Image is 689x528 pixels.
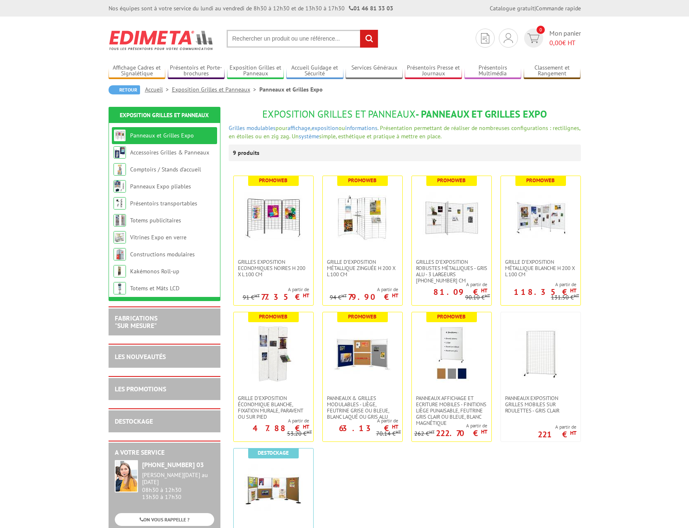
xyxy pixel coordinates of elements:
[416,259,487,284] span: Grilles d'exposition robustes métalliques - gris alu - 3 largeurs [PHONE_NUMBER] cm
[227,30,378,48] input: Rechercher un produit ou une référence...
[504,33,513,43] img: devis rapide
[299,133,319,140] a: système
[346,64,403,78] a: Services Généraux
[259,313,288,320] b: Promoweb
[142,460,204,469] strong: [PHONE_NUMBER] 03
[570,429,576,436] sup: HT
[114,163,126,176] img: Comptoirs / Stands d'accueil
[348,294,398,299] p: 79.90 €
[526,177,555,184] b: Promoweb
[130,268,179,275] a: Kakémonos Roll-up
[114,231,126,244] img: Vitrines Expo en verre
[549,29,581,48] span: Mon panier
[481,287,487,294] sup: HT
[481,428,487,435] sup: HT
[243,294,260,301] p: 91 €
[114,180,126,193] img: Panneaux Expo pliables
[334,325,392,383] img: Panneaux & Grilles modulables - liège, feutrine grise ou bleue, blanc laqué ou gris alu
[437,177,466,184] b: Promoweb
[115,460,138,492] img: widget-service.jpg
[233,145,264,161] p: 9 produits
[288,124,310,132] a: affichage
[312,124,338,132] a: exposition
[258,449,289,456] b: Destockage
[130,132,194,139] a: Panneaux et Grilles Expo
[234,417,309,424] span: A partir de
[303,423,309,430] sup: HT
[549,38,581,48] span: € HT
[514,289,576,294] p: 118.35 €
[115,513,214,526] a: ON VOUS RAPPELLE ?
[524,64,581,78] a: Classement et Rangement
[229,109,581,120] h1: - Panneaux et Grilles Expo
[551,294,579,301] p: 131.50 €
[254,293,260,299] sup: HT
[323,395,402,420] a: Panneaux & Grilles modulables - liège, feutrine grise ou bleue, blanc laqué ou gris alu
[244,325,302,383] img: Grille d'exposition économique blanche, fixation murale, paravent ou sur pied
[414,422,487,429] span: A partir de
[360,30,378,48] input: rechercher
[549,39,562,47] span: 0,00
[574,293,579,299] sup: HT
[115,314,157,330] a: FABRICATIONS"Sur Mesure"
[286,64,343,78] a: Accueil Guidage et Sécurité
[323,417,398,424] span: A partir de
[114,282,126,294] img: Totems et Mâts LCD
[490,4,581,12] div: |
[259,85,323,94] li: Panneaux et Grilles Expo
[437,313,466,320] b: Promoweb
[505,395,576,414] span: Panneaux Exposition Grilles mobiles sur roulettes - gris clair
[522,29,581,48] a: devis rapide 0 Mon panier 0,00€ HT
[501,395,580,414] a: Panneaux Exposition Grilles mobiles sur roulettes - gris clair
[244,461,302,519] img: Grille d'exposition noire - 2 faces - H 180 x L 120 cm
[238,395,309,420] span: Grille d'exposition économique blanche, fixation murale, paravent ou sur pied
[130,234,186,241] a: Vitrines Expo en verre
[436,431,487,436] p: 222.70 €
[527,34,539,43] img: devis rapide
[414,431,435,437] p: 262 €
[115,352,166,361] a: LES NOUVEAUTÉS
[229,124,245,132] a: Grilles
[227,64,284,78] a: Exposition Grilles et Panneaux
[339,426,398,431] p: 63.13 €
[247,124,276,132] a: modulables
[142,472,214,486] div: [PERSON_NAME][DATE] au [DATE]
[130,183,191,190] a: Panneaux Expo pliables
[109,64,166,78] a: Affichage Cadres et Signalétique
[238,259,309,277] span: Grilles Exposition Economiques Noires H 200 x L 100 cm
[392,423,398,430] sup: HT
[465,294,490,301] p: 90.10 €
[114,197,126,210] img: Présentoirs transportables
[327,259,398,277] span: Grille d'exposition métallique Zinguée H 200 x L 100 cm
[433,289,487,294] p: 81.09 €
[114,265,126,277] img: Kakémonos Roll-up
[501,259,580,277] a: Grille d'exposition métallique blanche H 200 x L 100 cm
[323,259,402,277] a: Grille d'exposition métallique Zinguée H 200 x L 100 cm
[142,472,214,500] div: 08h30 à 12h30 13h30 à 17h30
[114,129,126,142] img: Panneaux et Grilles Expo
[341,293,347,299] sup: HT
[115,449,214,456] h2: A votre service
[262,108,416,121] span: Exposition Grilles et Panneaux
[485,293,490,299] sup: HT
[505,259,576,277] span: Grille d'exposition métallique blanche H 200 x L 100 cm
[490,5,534,12] a: Catalogue gratuit
[130,166,201,173] a: Comptoirs / Stands d'accueil
[412,259,491,284] a: Grilles d'exposition robustes métalliques - gris alu - 3 largeurs [PHONE_NUMBER] cm
[234,395,313,420] a: Grille d'exposition économique blanche, fixation murale, paravent ou sur pied
[348,177,377,184] b: Promoweb
[229,124,580,140] span: pour , ou . Présentation permettant de réaliser de nombreuses configurations : rectilignes, en ét...
[334,188,392,246] img: Grille d'exposition métallique Zinguée H 200 x L 100 cm
[109,85,140,94] a: Retour
[429,429,435,435] sup: HT
[234,259,313,277] a: Grilles Exposition Economiques Noires H 200 x L 100 cm
[348,313,377,320] b: Promoweb
[538,424,576,430] span: A partir de
[307,429,312,435] sup: HT
[130,284,179,292] a: Totems et Mâts LCD
[287,431,312,437] p: 53.20 €
[114,214,126,227] img: Totems publicitaires
[330,286,398,293] span: A partir de
[115,385,166,393] a: LES PROMOTIONS
[392,292,398,299] sup: HT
